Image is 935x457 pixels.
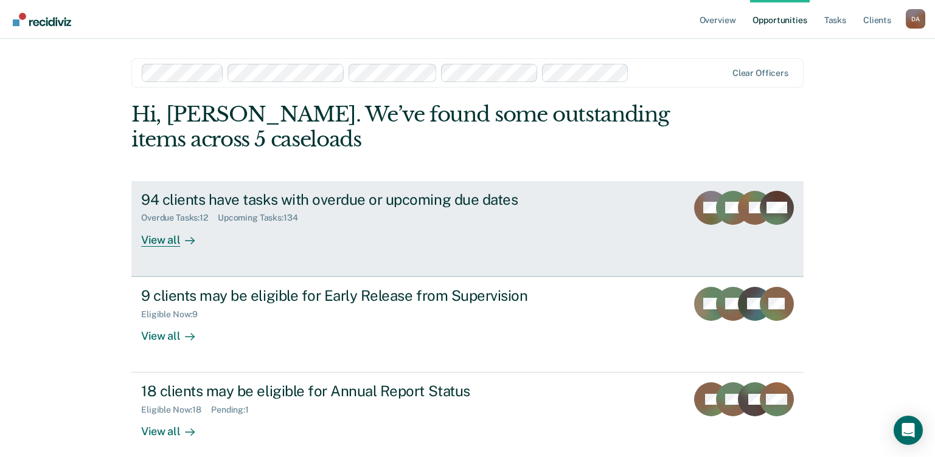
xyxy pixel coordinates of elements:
div: Upcoming Tasks : 134 [218,213,308,223]
div: Overdue Tasks : 12 [141,213,218,223]
div: Eligible Now : 18 [141,405,211,415]
div: View all [141,223,209,247]
div: Hi, [PERSON_NAME]. We’ve found some outstanding items across 5 caseloads [131,102,669,152]
a: 94 clients have tasks with overdue or upcoming due datesOverdue Tasks:12Upcoming Tasks:134View all [131,181,804,277]
div: Eligible Now : 9 [141,309,207,320]
div: D A [906,9,925,29]
button: Profile dropdown button [906,9,925,29]
a: 9 clients may be eligible for Early Release from SupervisionEligible Now:9View all [131,277,804,373]
div: Pending : 1 [211,405,259,415]
div: 18 clients may be eligible for Annual Report Status [141,382,568,400]
div: View all [141,415,209,439]
img: Recidiviz [13,13,71,26]
div: Clear officers [732,68,788,78]
div: 9 clients may be eligible for Early Release from Supervision [141,287,568,304]
div: View all [141,319,209,343]
div: 94 clients have tasks with overdue or upcoming due dates [141,191,568,208]
div: Open Intercom Messenger [894,416,923,445]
